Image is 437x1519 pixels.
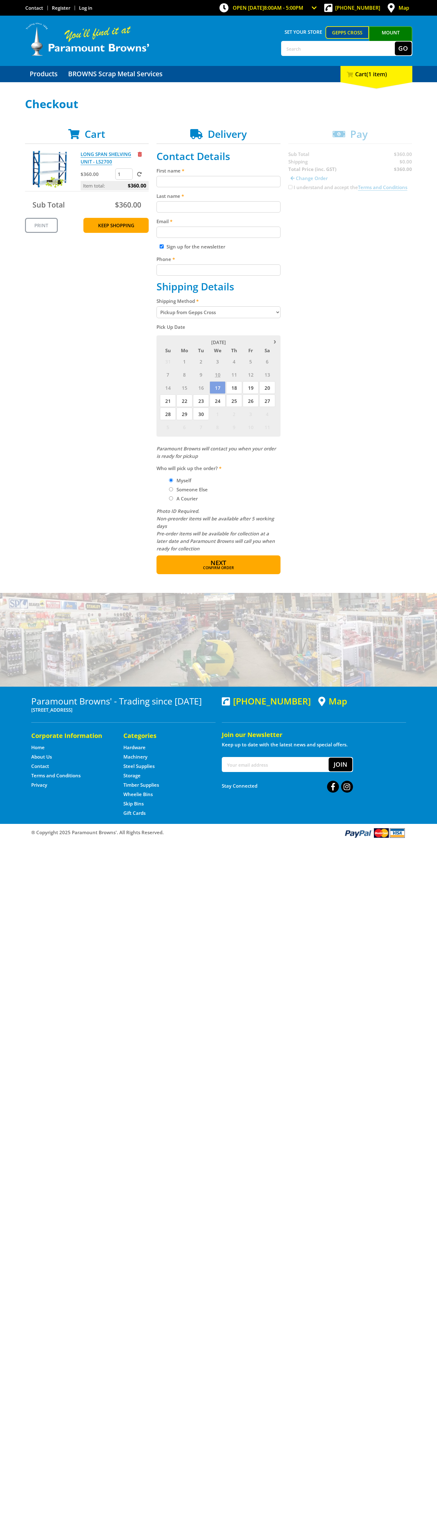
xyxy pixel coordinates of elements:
[156,555,281,574] button: Next Confirm order
[31,772,81,779] a: Go to the Terms and Conditions page
[160,394,176,407] span: 21
[25,218,58,233] a: Print
[166,243,225,250] label: Sign up for the newsletter
[31,744,45,751] a: Go to the Home page
[340,66,412,82] div: Cart
[156,192,281,200] label: Last name
[243,408,259,420] span: 3
[115,200,141,210] span: $360.00
[176,394,192,407] span: 22
[31,763,49,770] a: Go to the Contact page
[160,381,176,394] span: 14
[222,696,311,706] div: [PHONE_NUMBER]
[243,421,259,433] span: 10
[156,281,281,293] h2: Shipping Details
[156,167,281,174] label: First name
[211,339,226,345] span: [DATE]
[81,170,114,178] p: $360.00
[31,754,52,760] a: Go to the About Us page
[83,218,149,233] a: Keep Shopping
[259,381,275,394] span: 20
[259,394,275,407] span: 27
[160,368,176,381] span: 7
[156,297,281,305] label: Shipping Method
[210,355,226,368] span: 3
[243,381,259,394] span: 19
[156,508,275,552] em: Photo ID Required. Non-preorder items will be available after 5 working days Pre-order items will...
[176,355,192,368] span: 1
[156,150,281,162] h2: Contact Details
[222,758,329,771] input: Your email address
[176,421,192,433] span: 6
[226,346,242,354] span: Th
[156,264,281,276] input: Please enter your telephone number.
[193,355,209,368] span: 2
[123,800,144,807] a: Go to the Skip Bins page
[156,445,276,459] em: Paramount Browns will contact you when your order is ready for pickup
[243,368,259,381] span: 12
[243,355,259,368] span: 5
[169,478,173,482] input: Please select who will pick up the order.
[210,421,226,433] span: 8
[160,408,176,420] span: 28
[210,346,226,354] span: We
[210,394,226,407] span: 24
[226,368,242,381] span: 11
[174,475,193,486] label: Myself
[123,744,146,751] a: Go to the Hardware page
[210,368,226,381] span: 10
[193,394,209,407] span: 23
[31,696,216,706] h3: Paramount Browns' - Trading since [DATE]
[193,408,209,420] span: 30
[264,4,303,11] span: 8:00am - 5:00pm
[156,227,281,238] input: Please enter your email address.
[123,731,203,740] h5: Categories
[282,42,395,55] input: Search
[123,791,153,798] a: Go to the Wheelie Bins page
[210,381,226,394] span: 17
[138,151,142,157] a: Remove from cart
[233,4,303,11] span: OPEN [DATE]
[193,368,209,381] span: 9
[81,181,149,190] p: Item total:
[259,346,275,354] span: Sa
[32,200,65,210] span: Sub Total
[169,487,173,491] input: Please select who will pick up the order.
[344,827,406,839] img: PayPal, Mastercard, Visa accepted
[318,696,347,706] a: View a map of Gepps Cross location
[160,421,176,433] span: 5
[31,731,111,740] h5: Corporate Information
[325,26,369,39] a: Gepps Cross
[52,5,70,11] a: Go to the registration page
[193,346,209,354] span: Tu
[208,127,247,141] span: Delivery
[123,763,155,770] a: Go to the Steel Supplies page
[193,421,209,433] span: 7
[156,464,281,472] label: Who will pick up the order?
[156,323,281,331] label: Pick Up Date
[31,150,68,188] img: LONG SPAN SHELVING UNIT - LS2700
[31,706,216,714] p: [STREET_ADDRESS]
[123,754,147,760] a: Go to the Machinery page
[366,70,387,78] span: (1 item)
[226,394,242,407] span: 25
[156,306,281,318] select: Please select a shipping method.
[176,381,192,394] span: 15
[211,559,226,567] span: Next
[156,218,281,225] label: Email
[329,758,352,771] button: Join
[156,255,281,263] label: Phone
[85,127,105,141] span: Cart
[128,181,146,190] span: $360.00
[174,493,200,504] label: A Courier
[63,66,167,82] a: Go to the BROWNS Scrap Metal Services page
[25,827,412,839] div: ® Copyright 2025 Paramount Browns'. All Rights Reserved.
[25,5,43,11] a: Go to the Contact page
[222,741,406,748] p: Keep up to date with the latest news and special offers.
[156,201,281,213] input: Please enter your last name.
[243,394,259,407] span: 26
[123,782,159,788] a: Go to the Timber Supplies page
[31,782,47,788] a: Go to the Privacy page
[395,42,412,55] button: Go
[226,381,242,394] span: 18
